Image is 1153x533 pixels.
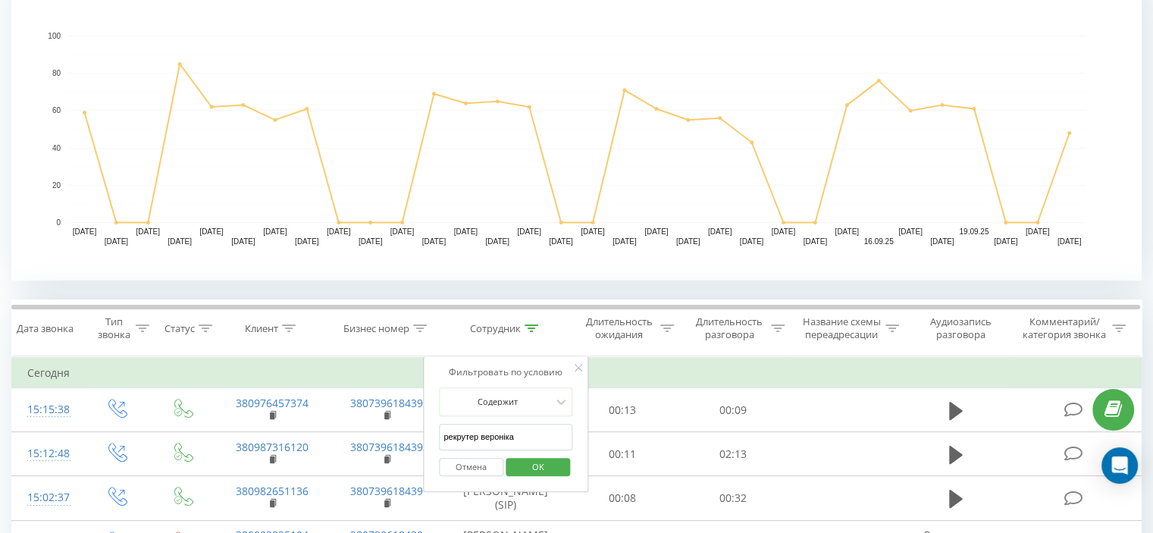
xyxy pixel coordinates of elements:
[930,237,954,246] text: [DATE]
[439,458,503,477] button: Отмена
[27,439,67,469] div: 15:12:48
[676,237,700,246] text: [DATE]
[236,440,309,454] a: 380987316120
[549,237,573,246] text: [DATE]
[678,432,788,476] td: 02:13
[568,432,678,476] td: 00:11
[613,237,637,246] text: [DATE]
[56,218,61,227] text: 0
[835,227,859,236] text: [DATE]
[236,484,309,498] a: 380982651136
[295,237,319,246] text: [DATE]
[73,227,97,236] text: [DATE]
[439,424,572,450] input: Введите значение
[350,440,423,454] a: 380739618439
[506,458,570,477] button: OK
[231,237,255,246] text: [DATE]
[1057,237,1082,246] text: [DATE]
[444,476,568,520] td: [PERSON_NAME] (SIP)
[994,237,1018,246] text: [DATE]
[343,322,409,335] div: Бизнес номер
[772,227,796,236] text: [DATE]
[52,107,61,115] text: 60
[740,237,764,246] text: [DATE]
[1026,227,1050,236] text: [DATE]
[236,396,309,410] a: 380976457374
[959,227,989,236] text: 19.09.25
[678,388,788,432] td: 00:09
[517,455,559,478] span: OK
[164,322,195,335] div: Статус
[1020,315,1108,341] div: Комментарий/категория звонка
[568,388,678,432] td: 00:13
[27,483,67,513] div: 15:02:37
[17,322,74,335] div: Дата звонка
[439,365,572,380] div: Фильтровать по условию
[691,315,767,341] div: Длительность разговора
[581,315,657,341] div: Длительность ожидания
[708,227,732,236] text: [DATE]
[485,237,509,246] text: [DATE]
[517,227,541,236] text: [DATE]
[96,315,131,341] div: Тип звонка
[470,322,521,335] div: Сотрудник
[168,237,192,246] text: [DATE]
[48,32,61,40] text: 100
[678,476,788,520] td: 00:32
[864,237,894,246] text: 16.09.25
[52,69,61,77] text: 80
[454,227,478,236] text: [DATE]
[136,227,161,236] text: [DATE]
[12,358,1142,388] td: Сегодня
[802,315,882,341] div: Название схемы переадресации
[804,237,828,246] text: [DATE]
[199,227,224,236] text: [DATE]
[52,144,61,152] text: 40
[422,237,446,246] text: [DATE]
[245,322,278,335] div: Клиент
[359,237,383,246] text: [DATE]
[390,227,415,236] text: [DATE]
[916,315,1005,341] div: Аудиозапись разговора
[898,227,923,236] text: [DATE]
[52,181,61,190] text: 20
[350,484,423,498] a: 380739618439
[568,476,678,520] td: 00:08
[581,227,605,236] text: [DATE]
[327,227,351,236] text: [DATE]
[644,227,669,236] text: [DATE]
[263,227,287,236] text: [DATE]
[105,237,129,246] text: [DATE]
[350,396,423,410] a: 380739618439
[1101,447,1138,484] div: Open Intercom Messenger
[27,395,67,425] div: 15:15:38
